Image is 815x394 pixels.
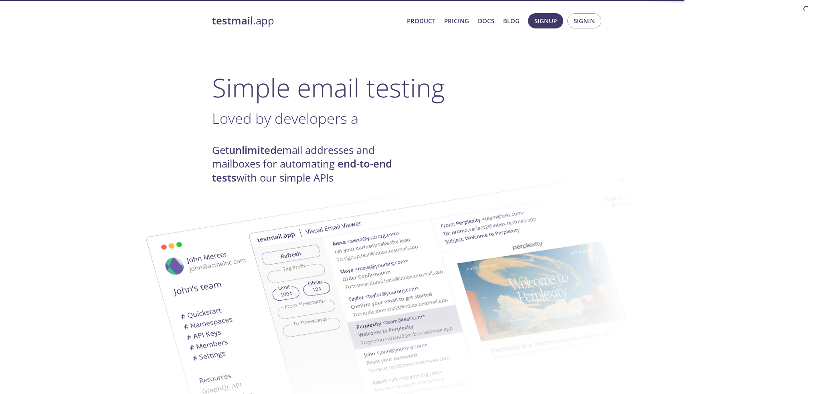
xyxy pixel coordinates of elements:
[407,16,435,26] a: Product
[212,72,603,103] h1: Simple email testing
[528,13,563,28] button: Signup
[212,143,408,185] h4: Get email addresses and mailboxes for automating with our simple APIs
[478,16,494,26] a: Docs
[212,108,358,128] span: Loved by developers a
[229,143,277,157] strong: unlimited
[534,16,557,26] span: Signup
[503,16,520,26] a: Blog
[212,14,400,28] a: testmail.app
[567,13,601,28] button: Signin
[574,16,595,26] span: Signin
[212,14,253,28] strong: testmail
[212,157,392,184] strong: end-to-end tests
[444,16,469,26] a: Pricing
